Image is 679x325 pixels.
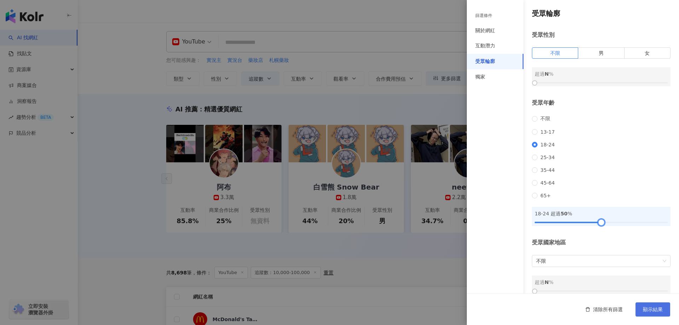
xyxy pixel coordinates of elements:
[538,155,558,160] span: 25-34
[532,239,671,246] div: 受眾國家地區
[636,302,670,317] button: 顯示結果
[538,180,558,186] span: 45-64
[536,255,666,267] span: 不限
[561,211,567,216] span: 50
[545,279,549,285] span: N
[578,302,630,317] button: 清除所有篩選
[535,210,668,217] div: 18-24 超過 %
[550,50,560,56] span: 不限
[475,42,495,50] div: 互動潛力
[535,278,668,286] div: 超過 %
[538,116,553,122] span: 不限
[475,58,495,65] div: 受眾輪廓
[532,31,671,39] div: 受眾性別
[475,74,485,81] div: 獨家
[538,167,558,173] span: 35-44
[538,142,558,147] span: 18-24
[599,50,604,56] span: 男
[535,70,668,78] div: 超過 %
[538,129,558,135] span: 13-17
[532,99,671,107] div: 受眾年齡
[593,307,623,312] span: 清除所有篩選
[585,307,590,312] span: delete
[645,50,650,56] span: 女
[475,13,492,19] div: 篩選條件
[532,8,671,18] h4: 受眾輪廓
[538,193,554,198] span: 65+
[545,71,549,77] span: N
[643,307,663,312] span: 顯示結果
[475,27,495,34] div: 關於網紅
